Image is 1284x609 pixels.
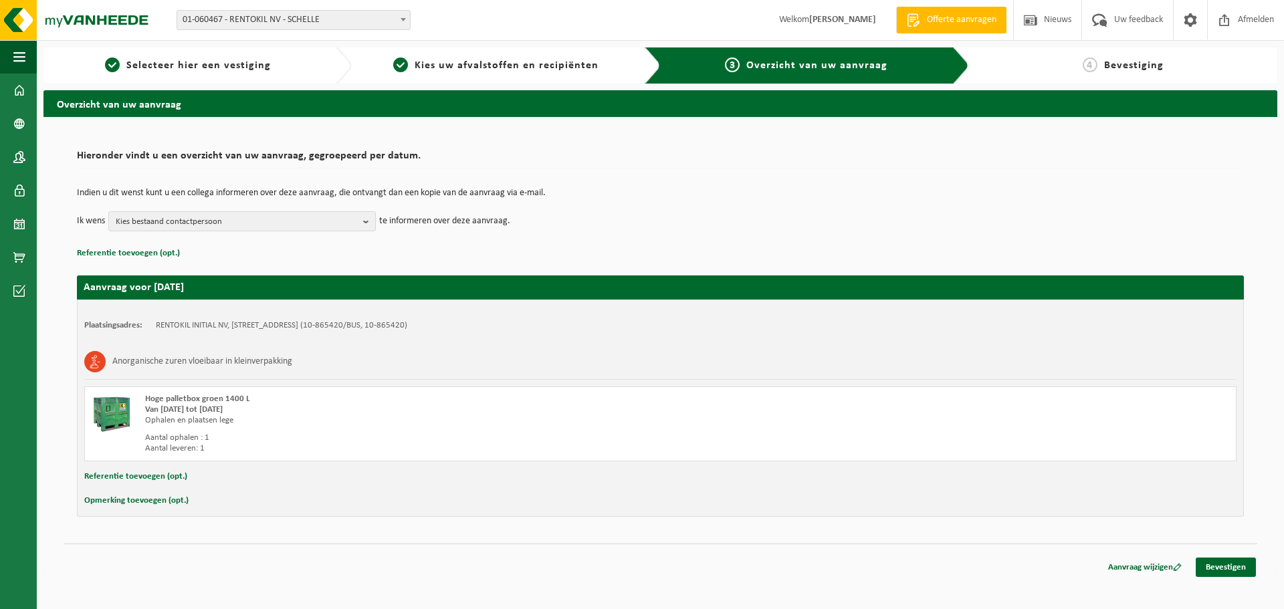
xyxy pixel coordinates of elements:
span: 1 [105,57,120,72]
span: Offerte aanvragen [924,13,1000,27]
span: Bevestiging [1104,60,1164,71]
span: Kies uw afvalstoffen en recipiënten [415,60,599,71]
span: Overzicht van uw aanvraag [746,60,887,71]
span: 4 [1083,57,1097,72]
span: Kies bestaand contactpersoon [116,212,358,232]
a: Bevestigen [1196,558,1256,577]
p: Indien u dit wenst kunt u een collega informeren over deze aanvraag, die ontvangt dan een kopie v... [77,189,1244,198]
h2: Hieronder vindt u een overzicht van uw aanvraag, gegroepeerd per datum. [77,150,1244,168]
strong: [PERSON_NAME] [809,15,876,25]
td: RENTOKIL INITIAL NV, [STREET_ADDRESS] (10-865420/BUS, 10-865420) [156,320,407,331]
button: Opmerking toevoegen (opt.) [84,492,189,509]
span: 3 [725,57,740,72]
strong: Aanvraag voor [DATE] [84,282,184,293]
p: Ik wens [77,211,105,231]
a: 2Kies uw afvalstoffen en recipiënten [358,57,633,74]
button: Kies bestaand contactpersoon [108,211,376,231]
div: Aantal leveren: 1 [145,443,714,454]
h2: Overzicht van uw aanvraag [43,90,1277,116]
button: Referentie toevoegen (opt.) [77,245,180,262]
strong: Van [DATE] tot [DATE] [145,405,223,414]
a: Aanvraag wijzigen [1098,558,1192,577]
h3: Anorganische zuren vloeibaar in kleinverpakking [112,351,292,372]
span: 01-060467 - RENTOKIL NV - SCHELLE [177,11,410,29]
span: 2 [393,57,408,72]
div: Ophalen en plaatsen lege [145,415,714,426]
p: te informeren over deze aanvraag. [379,211,510,231]
img: PB-HB-1400-HPE-GN-01.png [92,394,132,434]
button: Referentie toevoegen (opt.) [84,468,187,485]
strong: Plaatsingsadres: [84,321,142,330]
div: Aantal ophalen : 1 [145,433,714,443]
span: Selecteer hier een vestiging [126,60,271,71]
span: Hoge palletbox groen 1400 L [145,394,250,403]
a: 1Selecteer hier een vestiging [50,57,325,74]
a: Offerte aanvragen [896,7,1006,33]
span: 01-060467 - RENTOKIL NV - SCHELLE [177,10,411,30]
